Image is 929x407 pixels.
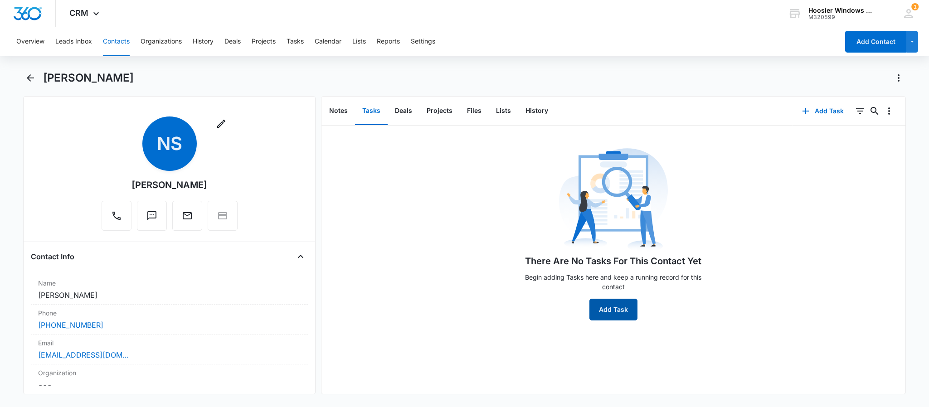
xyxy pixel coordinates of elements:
[518,97,555,125] button: History
[38,368,301,378] label: Organization
[31,334,308,364] div: Email[EMAIL_ADDRESS][DOMAIN_NAME]
[911,3,919,10] div: notifications count
[388,97,419,125] button: Deals
[352,27,366,56] button: Lists
[411,27,435,56] button: Settings
[141,27,182,56] button: Organizations
[16,27,44,56] button: Overview
[252,27,276,56] button: Projects
[193,27,214,56] button: History
[867,104,882,118] button: Search...
[224,27,241,56] button: Deals
[31,275,308,305] div: Name[PERSON_NAME]
[131,178,207,192] div: [PERSON_NAME]
[23,71,37,85] button: Back
[419,97,460,125] button: Projects
[31,251,74,262] h4: Contact Info
[287,27,304,56] button: Tasks
[38,290,301,300] dd: [PERSON_NAME]
[102,201,131,231] button: Call
[891,71,906,85] button: Actions
[102,215,131,223] a: Call
[38,278,301,288] label: Name
[38,338,301,348] label: Email
[142,116,197,171] span: NS
[845,31,906,53] button: Add Contact
[882,104,896,118] button: Overflow Menu
[911,3,919,10] span: 1
[137,201,167,231] button: Text
[589,299,637,320] button: Add Task
[808,7,875,14] div: account name
[322,97,355,125] button: Notes
[172,201,202,231] button: Email
[31,364,308,394] div: Organization---
[525,254,701,268] h1: There Are No Tasks For This Contact Yet
[293,249,308,264] button: Close
[518,272,709,291] p: Begin adding Tasks here and keep a running record for this contact
[377,27,400,56] button: Reports
[853,104,867,118] button: Filters
[38,308,301,318] label: Phone
[808,14,875,20] div: account id
[43,71,134,85] h1: [PERSON_NAME]
[38,349,129,360] a: [EMAIL_ADDRESS][DOMAIN_NAME]
[55,27,92,56] button: Leads Inbox
[38,320,103,330] a: [PHONE_NUMBER]
[489,97,518,125] button: Lists
[69,8,88,18] span: CRM
[137,215,167,223] a: Text
[172,215,202,223] a: Email
[103,27,130,56] button: Contacts
[31,305,308,334] div: Phone[PHONE_NUMBER]
[559,145,668,254] img: No Data
[460,97,489,125] button: Files
[793,100,853,122] button: Add Task
[38,379,301,390] dd: ---
[355,97,388,125] button: Tasks
[315,27,341,56] button: Calendar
